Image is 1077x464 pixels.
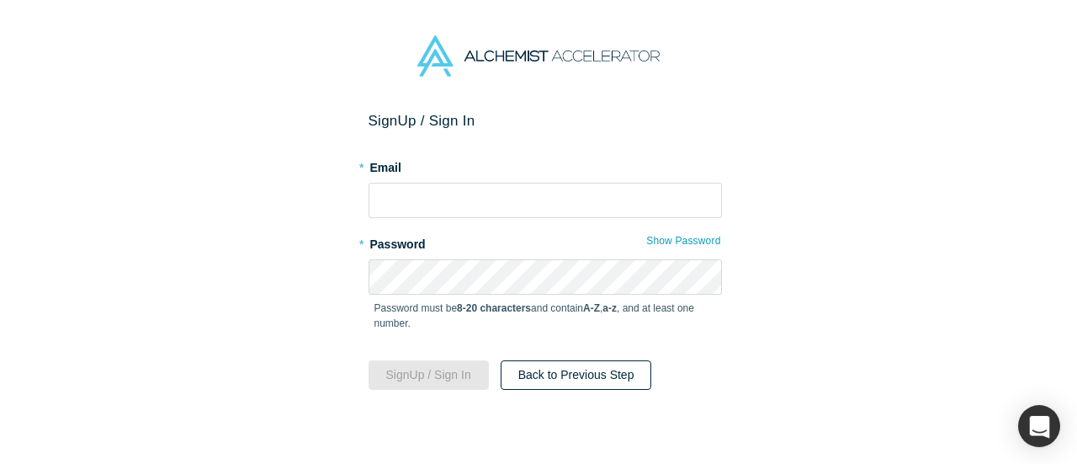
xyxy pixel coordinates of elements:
[369,230,722,253] label: Password
[457,302,531,314] strong: 8-20 characters
[583,302,600,314] strong: A-Z
[417,35,660,77] img: Alchemist Accelerator Logo
[645,230,721,252] button: Show Password
[501,360,652,390] button: Back to Previous Step
[369,360,489,390] button: SignUp / Sign In
[602,302,617,314] strong: a-z
[369,112,722,130] h2: Sign Up / Sign In
[374,301,716,331] p: Password must be and contain , , and at least one number.
[369,153,722,177] label: Email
